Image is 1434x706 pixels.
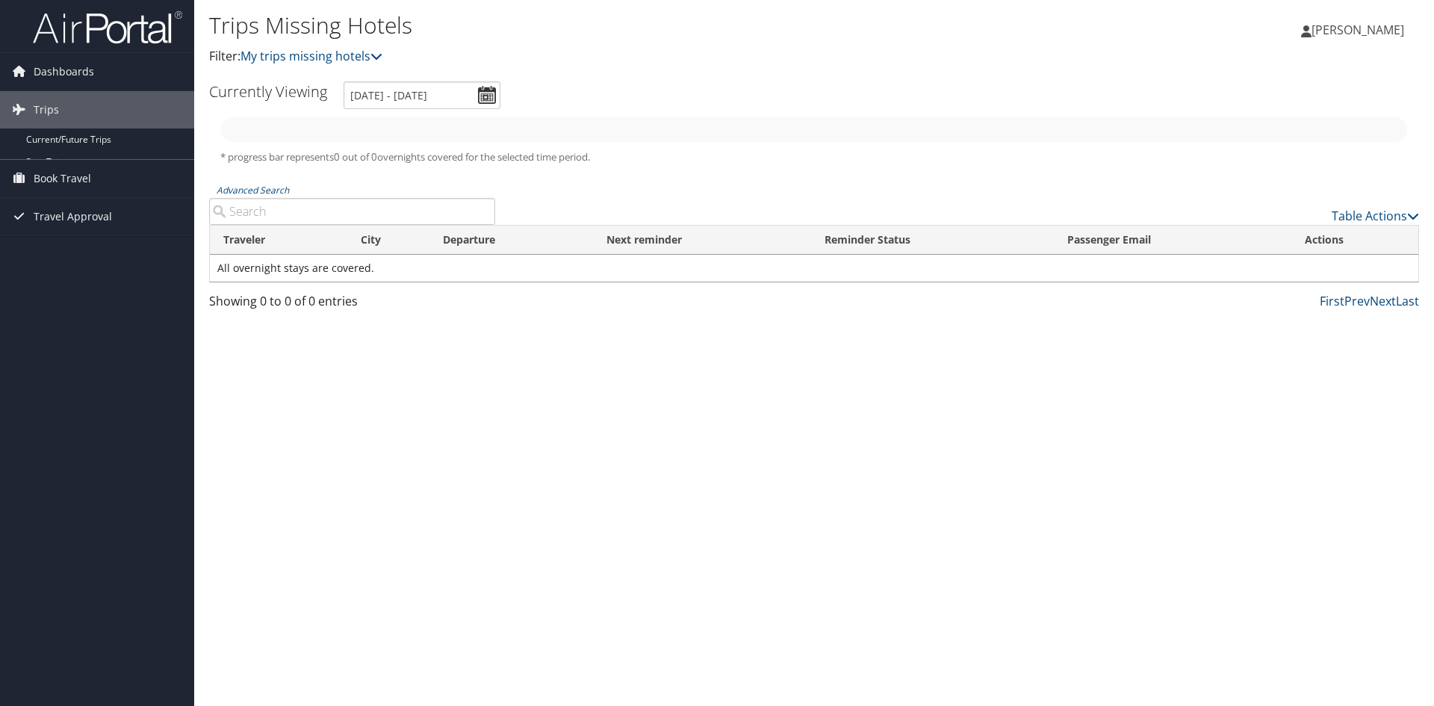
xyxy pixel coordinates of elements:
a: [PERSON_NAME] [1301,7,1419,52]
a: My trips missing hotels [240,48,382,64]
span: Dashboards [34,53,94,90]
input: [DATE] - [DATE] [344,81,500,109]
th: Reminder Status [811,226,1054,255]
a: Advanced Search [217,184,289,196]
span: Trips [34,91,59,128]
span: Book Travel [34,160,91,197]
h1: Trips Missing Hotels [209,10,1016,41]
th: Departure: activate to sort column descending [429,226,592,255]
span: 0 out of 0 [334,150,377,164]
a: Table Actions [1332,208,1419,224]
th: Next reminder [593,226,812,255]
th: Traveler: activate to sort column ascending [210,226,347,255]
td: All overnight stays are covered. [210,255,1418,282]
th: City: activate to sort column ascending [347,226,429,255]
th: Actions [1291,226,1418,255]
a: Last [1396,293,1419,309]
a: First [1320,293,1344,309]
a: Next [1370,293,1396,309]
span: [PERSON_NAME] [1312,22,1404,38]
input: Advanced Search [209,198,495,225]
h3: Currently Viewing [209,81,327,102]
a: Prev [1344,293,1370,309]
th: Passenger Email: activate to sort column ascending [1054,226,1291,255]
p: Filter: [209,47,1016,66]
img: airportal-logo.png [33,10,182,45]
h5: * progress bar represents overnights covered for the selected time period. [220,150,1408,164]
span: Travel Approval [34,198,112,235]
div: Showing 0 to 0 of 0 entries [209,292,495,318]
